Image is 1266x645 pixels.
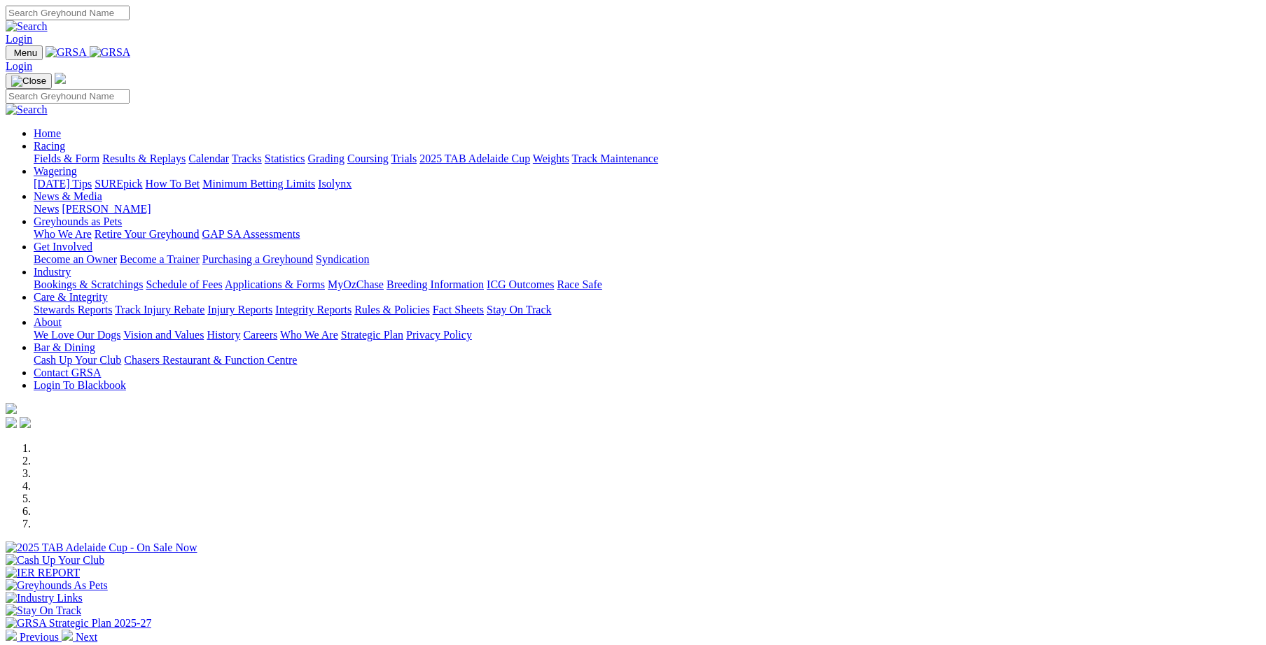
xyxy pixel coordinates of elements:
a: Track Injury Rebate [115,304,204,316]
a: Contact GRSA [34,367,101,378]
img: 2025 TAB Adelaide Cup - On Sale Now [6,541,197,554]
a: Isolynx [318,178,352,190]
a: Track Maintenance [572,153,658,164]
img: Search [6,20,48,33]
img: Stay On Track [6,604,81,617]
a: Retire Your Greyhound [95,228,200,240]
a: Chasers Restaurant & Function Centre [124,354,297,366]
a: Racing [34,140,65,152]
img: GRSA [46,46,87,59]
span: Menu [14,48,37,58]
button: Toggle navigation [6,73,52,89]
a: Tracks [232,153,262,164]
a: Minimum Betting Limits [202,178,315,190]
img: Cash Up Your Club [6,554,104,567]
a: Stewards Reports [34,304,112,316]
img: Search [6,104,48,116]
a: Applications & Forms [225,278,325,290]
a: Grading [308,153,345,164]
img: Industry Links [6,592,83,604]
a: Wagering [34,165,77,177]
a: [PERSON_NAME] [62,203,151,215]
a: SUREpick [95,178,142,190]
img: Close [11,76,46,87]
a: Home [34,127,61,139]
img: chevron-left-pager-white.svg [6,630,17,641]
a: Get Involved [34,241,92,253]
input: Search [6,89,130,104]
a: Care & Integrity [34,291,108,303]
a: Schedule of Fees [146,278,222,290]
div: Industry [34,278,1260,291]
a: Bookings & Scratchings [34,278,143,290]
a: Purchasing a Greyhound [202,253,313,265]
a: Breeding Information [387,278,484,290]
img: logo-grsa-white.png [6,403,17,414]
a: [DATE] Tips [34,178,92,190]
a: Coursing [347,153,389,164]
a: Previous [6,631,62,643]
img: GRSA [90,46,131,59]
a: We Love Our Dogs [34,329,120,341]
div: Wagering [34,178,1260,190]
a: Strategic Plan [341,329,403,341]
div: Racing [34,153,1260,165]
a: Calendar [188,153,229,164]
a: Login To Blackbook [34,379,126,391]
a: Rules & Policies [354,304,430,316]
a: Become an Owner [34,253,117,265]
a: Industry [34,266,71,278]
img: twitter.svg [20,417,31,428]
img: logo-grsa-white.png [55,73,66,84]
a: News & Media [34,190,102,202]
button: Toggle navigation [6,45,43,60]
div: Get Involved [34,253,1260,266]
div: Greyhounds as Pets [34,228,1260,241]
a: Statistics [265,153,305,164]
img: IER REPORT [6,567,80,579]
a: Careers [243,329,277,341]
a: Privacy Policy [406,329,472,341]
img: Greyhounds As Pets [6,579,108,592]
a: Greyhounds as Pets [34,215,122,227]
span: Previous [20,631,59,643]
a: Results & Replays [102,153,186,164]
img: facebook.svg [6,417,17,428]
div: News & Media [34,203,1260,215]
div: Bar & Dining [34,354,1260,367]
input: Search [6,6,130,20]
a: Bar & Dining [34,341,95,353]
a: About [34,316,62,328]
a: Who We Are [34,228,92,240]
a: How To Bet [146,178,200,190]
a: Trials [391,153,417,164]
a: Integrity Reports [275,304,352,316]
a: Who We Are [280,329,338,341]
a: Weights [533,153,569,164]
a: MyOzChase [328,278,384,290]
a: GAP SA Assessments [202,228,300,240]
a: Stay On Track [487,304,551,316]
a: History [207,329,240,341]
a: Next [62,631,97,643]
a: Fact Sheets [433,304,484,316]
a: Become a Trainer [120,253,200,265]
a: 2025 TAB Adelaide Cup [419,153,530,164]
a: Cash Up Your Club [34,354,121,366]
a: Login [6,33,32,45]
a: Syndication [316,253,369,265]
div: Care & Integrity [34,304,1260,316]
a: Login [6,60,32,72]
a: Injury Reports [207,304,272,316]
a: Fields & Form [34,153,99,164]
div: About [34,329,1260,341]
a: ICG Outcomes [487,278,554,290]
a: News [34,203,59,215]
img: chevron-right-pager-white.svg [62,630,73,641]
img: GRSA Strategic Plan 2025-27 [6,617,151,630]
span: Next [76,631,97,643]
a: Race Safe [557,278,601,290]
a: Vision and Values [123,329,204,341]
